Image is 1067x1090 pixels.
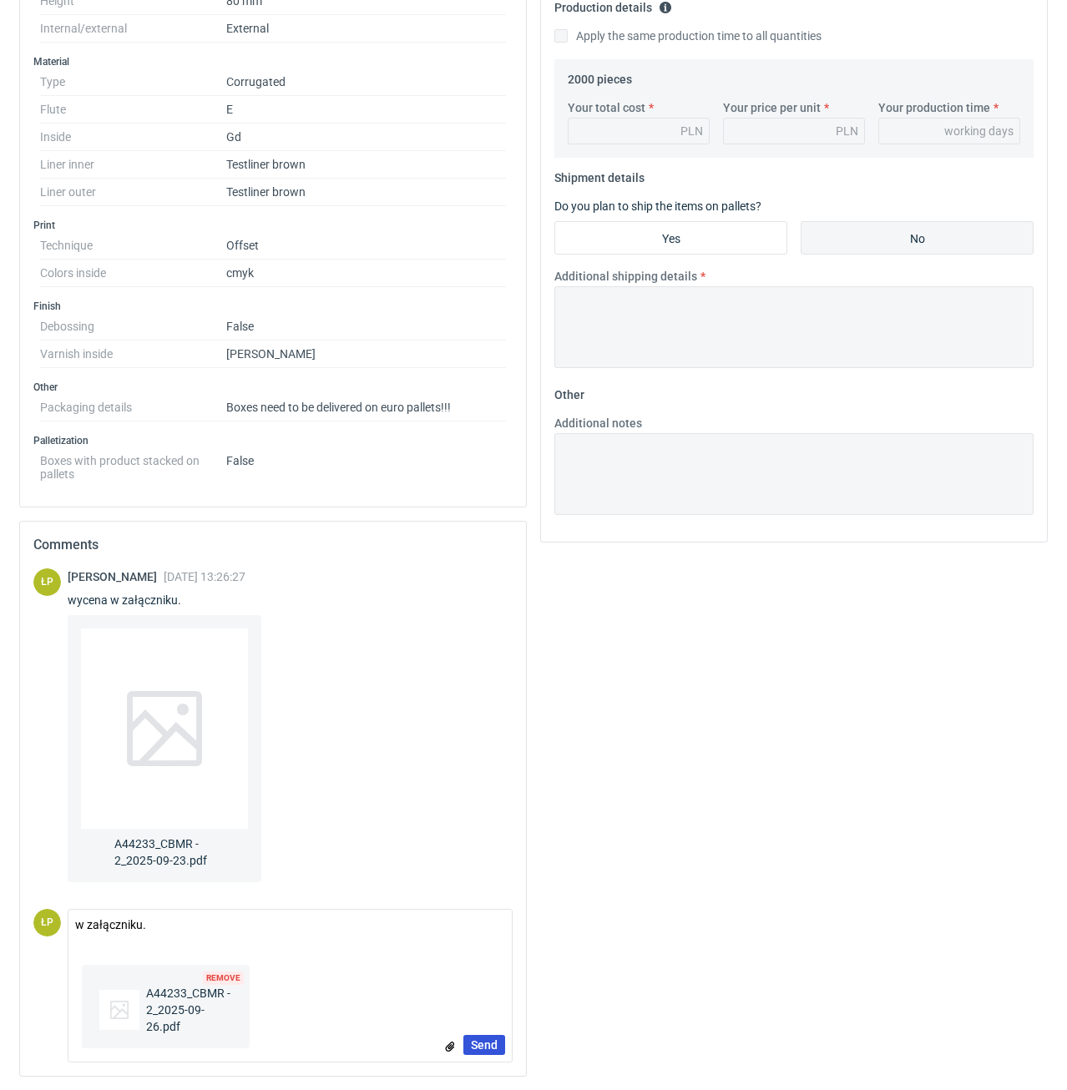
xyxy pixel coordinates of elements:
span: Send [471,1039,498,1051]
dd: cmyk [226,260,506,287]
dt: Packaging details [40,394,226,421]
dt: Technique [40,232,226,260]
dd: Testliner brown [226,151,506,179]
dt: Debossing [40,313,226,341]
span: A44233_CBMR - 2_2025-09-23.pdf [114,829,215,869]
span: [PERSON_NAME] [68,570,164,583]
dd: Gd [226,124,506,151]
h3: Material [33,55,513,68]
label: Additional shipping details [554,268,697,285]
dt: Internal/external [40,15,226,43]
dd: Corrugated [226,68,506,96]
label: Additional notes [554,415,642,431]
h3: Palletization [33,434,513,447]
div: PLN [836,123,858,139]
div: Łukasz Postawa [33,909,61,936]
div: wycena w załączniku. [68,592,261,608]
legend: Shipment details [554,164,645,184]
label: Apply the same production time to all quantities [554,28,822,44]
dt: Liner inner [40,151,226,179]
dd: Offset [226,232,506,260]
dd: [PERSON_NAME] [226,341,506,368]
dt: Flute [40,96,226,124]
div: PLN [680,123,703,139]
label: Your price per unit [723,99,821,116]
h3: Finish [33,300,513,313]
textarea: w załączniku. [68,910,512,945]
div: Łukasz Postawa [33,568,61,596]
dt: Colors inside [40,260,226,287]
h2: Comments [33,535,513,555]
dd: Boxes need to be delivered on euro pallets!!! [226,394,506,421]
a: A44233_CBMR - 2_2025-09-23.pdf [68,615,261,882]
dd: E [226,96,506,124]
label: Your total cost [568,99,645,116]
dd: False [226,313,506,341]
span: [DATE] 13:26:27 [164,570,245,583]
legend: 2000 pieces [568,66,632,86]
h3: Print [33,219,513,232]
dt: Varnish inside [40,341,226,368]
dt: Liner outer [40,179,226,206]
figcaption: ŁP [33,909,61,936]
dd: External [226,15,506,43]
label: Do you plan to ship the items on pallets? [554,199,761,213]
label: Your production time [878,99,990,116]
span: Remove [203,971,244,985]
h3: Other [33,381,513,394]
dt: Type [40,68,226,96]
dt: Inside [40,124,226,151]
legend: Other [554,381,584,401]
figcaption: ŁP [33,568,61,596]
dd: False [226,447,506,481]
dt: Boxes with product stacked on pallets [40,447,226,481]
span: A44233_CBMR - 2_2025-09-26.pdf [139,985,231,1035]
button: Send [463,1035,505,1055]
dd: Testliner brown [226,179,506,206]
div: working days [944,123,1014,139]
